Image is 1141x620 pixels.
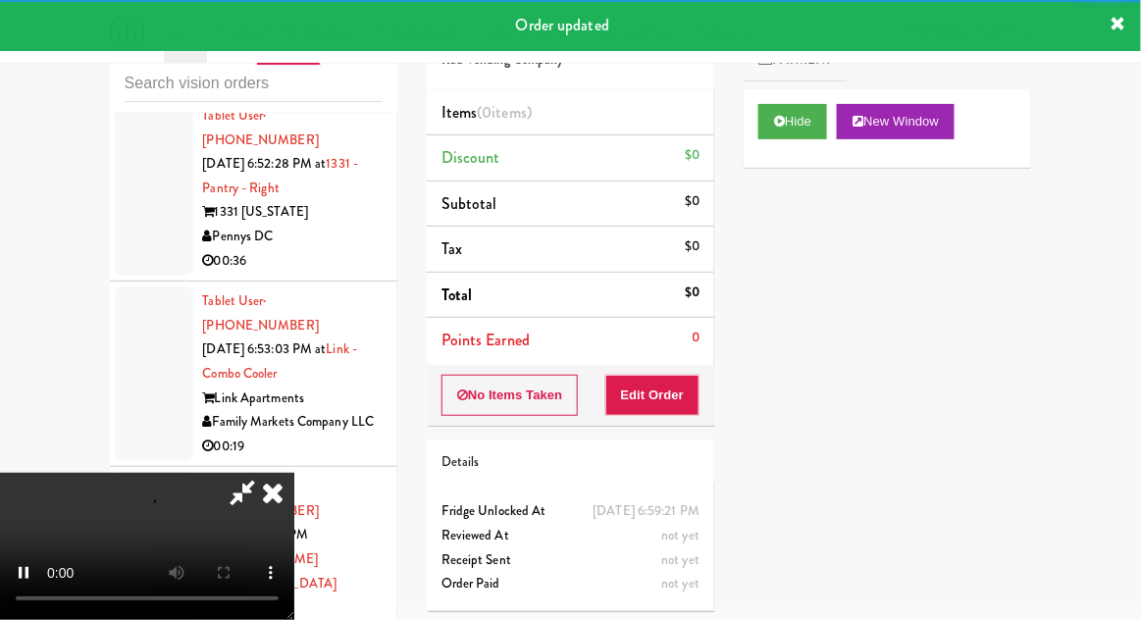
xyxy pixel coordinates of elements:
div: Fridge Unlocked At [441,499,700,524]
span: [DATE] 6:52:28 PM at [203,154,327,173]
div: 1331 [US_STATE] [203,200,383,225]
span: Discount [441,146,500,169]
li: Tablet User· [PHONE_NUMBER][DATE] 6:53:03 PM atLink - Combo CoolerLink ApartmentsFamily Markets C... [110,282,397,467]
span: (0 ) [477,101,532,124]
span: [DATE] 6:53:03 PM at [203,339,327,358]
span: not yet [661,574,700,593]
div: Reviewed At [441,524,700,548]
div: 00:36 [203,249,383,274]
div: $0 [685,143,700,168]
a: Tablet User· [PHONE_NUMBER] [203,291,319,335]
span: Items [441,101,532,124]
div: 0 [692,326,700,350]
div: $0 [685,234,700,259]
button: Hide [758,104,827,139]
span: Subtotal [441,192,497,215]
div: Details [441,450,700,475]
span: Order updated [516,14,609,36]
span: Points Earned [441,329,530,351]
div: $0 [685,189,700,214]
ng-pluralize: items [493,101,528,124]
li: Tablet User· [PHONE_NUMBER][DATE] 6:52:28 PM at1331 - Pantry - Right1331 [US_STATE]Pennys DC00:36 [110,96,397,282]
span: · [PHONE_NUMBER] [203,106,319,149]
button: No Items Taken [441,375,579,416]
button: Edit Order [605,375,700,416]
div: $0 [685,281,700,305]
button: New Window [837,104,955,139]
div: Link Apartments [203,387,383,411]
div: Order Paid [441,572,700,596]
div: Receipt Sent [441,548,700,573]
input: Search vision orders [125,66,383,102]
span: not yet [661,526,700,544]
div: 00:19 [203,435,383,459]
div: [DATE] 6:59:21 PM [593,499,700,524]
div: Family Markets Company LLC [203,410,383,435]
span: Tax [441,237,462,260]
span: not yet [661,550,700,569]
a: Link - Combo Cooler [203,339,358,383]
h5: Rad Vending Company [441,53,700,68]
span: Total [441,284,473,306]
div: Pennys DC [203,225,383,249]
a: Tablet User· [PHONE_NUMBER] [203,106,319,149]
a: 1331 - Pantry - Right [203,154,359,197]
span: · [PHONE_NUMBER] [203,291,319,335]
